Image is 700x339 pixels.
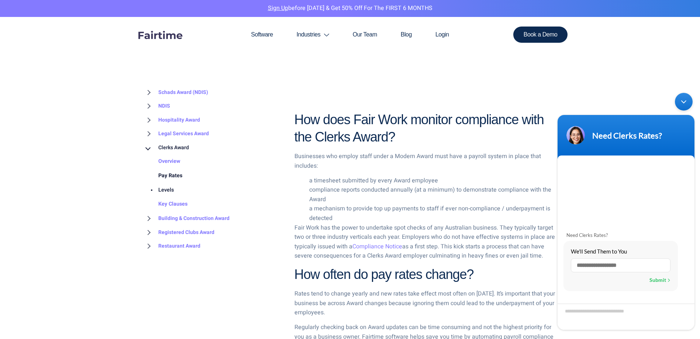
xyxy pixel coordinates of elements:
a: Schads Award (NDIS) [144,85,208,99]
a: Clerks Award [144,141,189,155]
span: Book a Demo [524,32,558,38]
a: Software [239,17,285,52]
a: Compliance Notice [352,242,402,251]
iframe: SalesIQ Chatwindow [554,89,698,333]
li: a timesheet submitted by every Award employee [309,176,557,186]
nav: BROWSE TOPICS [144,85,283,253]
p: Rates tend to change yearly and new rates take effect most often on [DATE]. It’s important that y... [294,289,557,318]
a: Book a Demo [513,27,568,43]
a: Our Team [341,17,389,52]
a: Registered Clubs Award [144,226,214,240]
p: Businesses who employ staff under a Modern Award must have a payroll system in place that includes: [294,152,557,171]
a: Restaurant Award [144,239,200,253]
a: Blog [389,17,424,52]
a: Login [424,17,461,52]
p: Fair Work has the power to undertake spot checks of any Australian business. They typically targe... [294,223,557,261]
a: Industries [285,17,341,52]
a: Key Clauses [144,198,187,212]
a: Pay Rates [144,169,182,183]
a: Legal Services Award [144,127,209,141]
a: Overview [144,155,180,169]
a: Building & Construction Award [144,212,230,226]
a: Levels [144,183,174,198]
div: BROWSE TOPICS [144,70,283,253]
p: before [DATE] & Get 50% Off for the FIRST 6 MONTHS [6,4,694,13]
a: Sign Up [268,4,288,13]
a: NDIS [144,99,170,113]
li: compliance reports conducted annually (at a minimum) to demonstrate compliance with the Award [309,185,557,204]
a: Hospitality Award [144,113,200,127]
h2: How often do pay rates change? [294,266,557,283]
li: a mechanism to provide top up payments to staff if ever non-compliance / underpayment is detected [309,204,557,223]
h2: How does Fair Work monitor compliance with the Clerks Award? [294,111,557,146]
